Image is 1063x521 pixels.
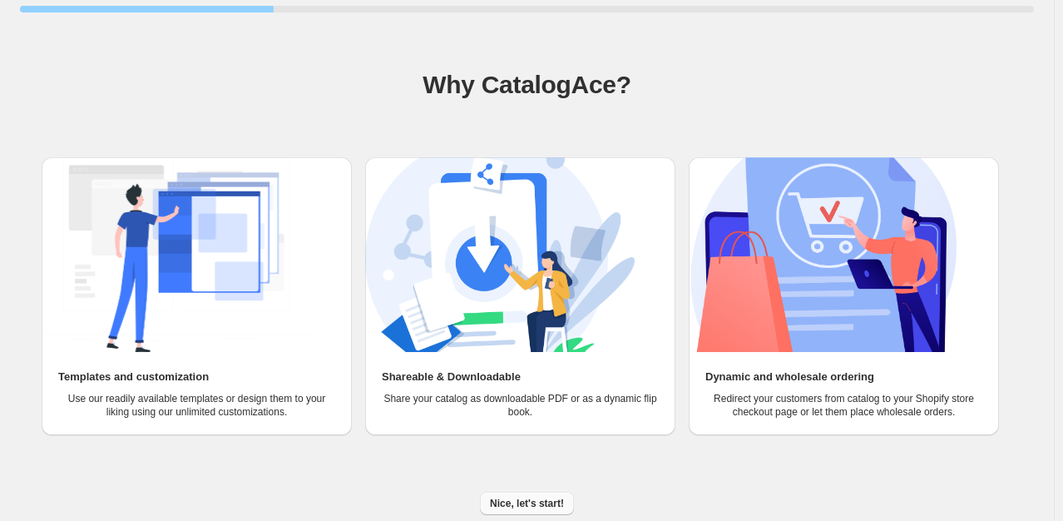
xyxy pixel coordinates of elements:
[58,369,209,385] h2: Templates and customization
[490,497,564,510] span: Nice, let's start!
[42,157,311,352] img: Templates and customization
[382,392,659,419] p: Share your catalog as downloadable PDF or as a dynamic flip book.
[20,68,1034,102] h1: Why CatalogAce?
[480,492,574,515] button: Nice, let's start!
[689,157,958,352] img: Dynamic and wholesale ordering
[705,369,874,385] h2: Dynamic and wholesale ordering
[705,392,982,419] p: Redirect your customers from catalog to your Shopify store checkout page or let them place wholes...
[58,392,335,419] p: Use our readily available templates or design them to your liking using our unlimited customizati...
[382,369,521,385] h2: Shareable & Downloadable
[365,157,635,352] img: Shareable & Downloadable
